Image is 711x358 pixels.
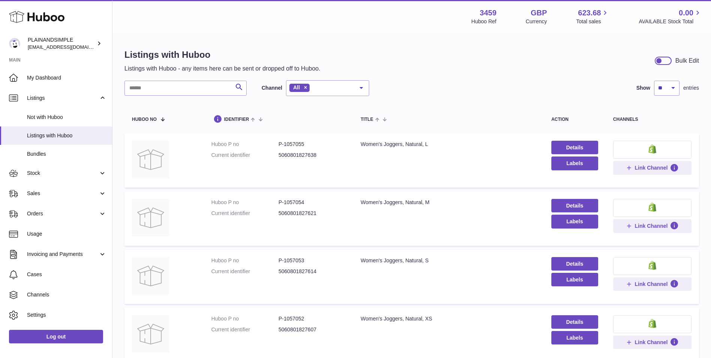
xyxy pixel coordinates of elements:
[578,8,601,18] span: 623.68
[27,311,106,319] span: Settings
[361,199,536,206] div: Women's Joggers, Natural, M
[613,277,692,291] button: Link Channel
[613,161,692,174] button: Link Channel
[278,141,346,148] dd: P-1057055
[27,150,106,158] span: Bundles
[211,152,278,159] dt: Current identifier
[361,117,373,122] span: title
[9,330,103,343] a: Log out
[28,44,110,50] span: [EMAIL_ADDRESS][DOMAIN_NAME]
[551,257,598,271] a: Details
[27,251,99,258] span: Invoicing and Payments
[551,315,598,329] a: Details
[636,84,650,92] label: Show
[9,38,20,49] img: internalAdmin-3459@internal.huboo.com
[278,257,346,264] dd: P-1057053
[278,199,346,206] dd: P-1057054
[576,8,609,25] a: 623.68 Total sales
[648,144,656,153] img: shopify-small.png
[132,117,157,122] span: Huboo no
[27,114,106,121] span: Not with Huboo
[613,219,692,233] button: Link Channel
[361,257,536,264] div: Women's Joggers, Natural, S
[683,84,699,92] span: entries
[27,132,106,139] span: Listings with Huboo
[132,141,169,178] img: Women's Joggers, Natural, L
[361,141,536,148] div: Women's Joggers, Natural, L
[639,18,702,25] span: AVAILABLE Stock Total
[27,74,106,81] span: My Dashboard
[124,49,320,61] h1: Listings with Huboo
[551,331,598,344] button: Labels
[361,315,536,322] div: Women's Joggers, Natural, XS
[124,65,320,73] p: Listings with Huboo - any items here can be sent or dropped off to Huboo.
[278,210,346,217] dd: 5060801827621
[278,326,346,333] dd: 5060801827607
[27,271,106,278] span: Cases
[635,339,668,346] span: Link Channel
[211,268,278,275] dt: Current identifier
[648,203,656,212] img: shopify-small.png
[551,199,598,212] a: Details
[27,190,99,197] span: Sales
[551,156,598,170] button: Labels
[211,257,278,264] dt: Huboo P no
[551,117,598,122] div: action
[27,291,106,298] span: Channels
[27,95,99,102] span: Listings
[635,281,668,287] span: Link Channel
[211,315,278,322] dt: Huboo P no
[639,8,702,25] a: 0.00 AVAILABLE Stock Total
[635,164,668,171] span: Link Channel
[679,8,693,18] span: 0.00
[293,84,300,90] span: All
[613,117,692,122] div: channels
[613,335,692,349] button: Link Channel
[472,18,497,25] div: Huboo Ref
[648,319,656,328] img: shopify-small.png
[27,230,106,238] span: Usage
[551,215,598,228] button: Labels
[132,315,169,353] img: Women's Joggers, Natural, XS
[551,273,598,286] button: Labels
[27,170,99,177] span: Stock
[224,117,249,122] span: identifier
[278,268,346,275] dd: 5060801827614
[278,315,346,322] dd: P-1057052
[211,326,278,333] dt: Current identifier
[27,210,99,217] span: Orders
[132,199,169,236] img: Women's Joggers, Natural, M
[526,18,547,25] div: Currency
[480,8,497,18] strong: 3459
[551,141,598,154] a: Details
[211,141,278,148] dt: Huboo P no
[531,8,547,18] strong: GBP
[28,36,95,51] div: PLAINANDSIMPLE
[278,152,346,159] dd: 5060801827638
[211,210,278,217] dt: Current identifier
[132,257,169,295] img: Women's Joggers, Natural, S
[648,261,656,270] img: shopify-small.png
[675,57,699,65] div: Bulk Edit
[576,18,609,25] span: Total sales
[635,223,668,229] span: Link Channel
[262,84,282,92] label: Channel
[211,199,278,206] dt: Huboo P no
